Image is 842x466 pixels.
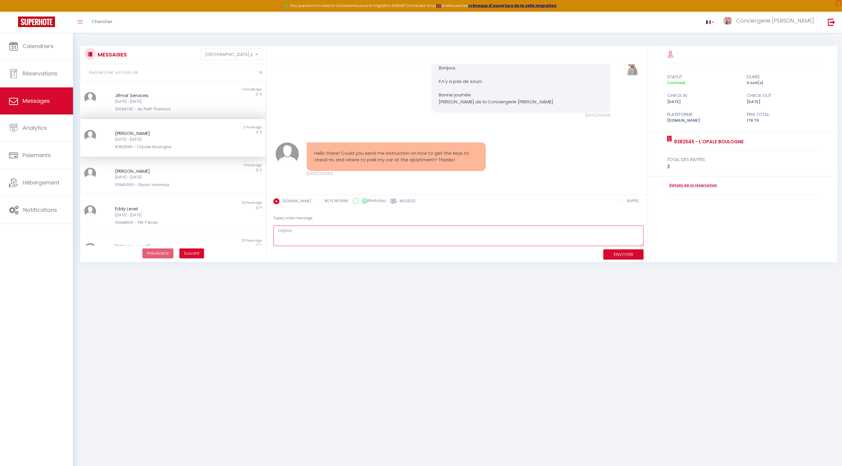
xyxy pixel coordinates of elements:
[322,198,348,205] label: NOTE INTERNE
[468,3,557,8] a: créneaux d'ouverture de la salle migration
[743,80,822,86] div: 3 nuit(s)
[23,124,47,132] span: Analytics
[115,243,215,250] div: [PERSON_NAME]
[115,212,215,218] div: [DATE] - [DATE]
[173,238,266,243] div: 23 hours ago
[279,198,311,205] label: [DOMAIN_NAME]
[273,211,644,226] div: Tapez votre message
[719,12,822,33] a: ... Conciergerie [PERSON_NAME]
[439,65,603,105] pre: Bonjour, Il n'y a pas de souci Bonne journée [PERSON_NAME] de la Conciergerie [PERSON_NAME]
[92,18,112,25] span: Chercher
[84,92,96,104] img: ...
[667,183,717,188] a: Détails de la réservation
[663,73,743,81] div: statut
[276,142,299,166] img: ...
[667,156,819,163] div: total des invités
[23,70,57,77] span: Réservations
[84,130,96,142] img: ...
[23,151,51,159] span: Paiements
[400,198,416,206] label: Modèles
[184,250,200,256] span: Suivant
[173,163,266,168] div: 4 hours ago
[618,57,642,78] img: ...
[115,99,215,105] div: [DATE] - [DATE]
[672,138,744,145] a: 8382545 - l'Opale Boulogne
[314,150,478,163] pre: Hello there! Could you send me instruction on how to get the keys to check-in, and where to park ...
[23,42,53,50] span: Calendriers
[260,92,262,96] span: 6
[663,111,743,118] div: Plateforme
[743,92,822,99] div: check out
[307,171,486,177] div: [DATE] 09:23:15
[260,168,262,172] span: 3
[743,118,822,123] div: 178.79
[84,243,96,255] img: ...
[115,168,215,175] div: [PERSON_NAME]
[179,248,204,259] button: Next
[23,179,59,186] span: Hébergement
[87,12,117,33] a: Chercher
[84,205,96,217] img: ...
[663,118,743,123] div: [DOMAIN_NAME]
[743,111,822,118] div: Prix total
[667,163,819,170] div: 2
[260,130,262,134] span: 3
[436,3,442,8] a: ICI
[667,80,685,85] span: Confirmé
[115,220,215,226] div: 10944555 - Ptit T'Anaïs
[743,99,822,105] div: [DATE]
[624,198,639,205] label: RAPPEL
[84,168,96,180] img: ...
[260,243,262,248] span: 2
[663,92,743,99] div: check in
[173,87,266,92] div: 1 minute ago
[142,248,173,259] button: Previous
[5,2,23,20] button: Ouvrir le widget de chat LiveChat
[743,73,822,81] div: durée
[18,17,55,27] img: Super Booking
[115,144,215,150] div: 8382545 - l'Opale Boulogne
[147,250,169,256] span: Précédent
[115,205,215,212] div: Eddy Level
[173,200,266,205] div: 23 hours ago
[115,92,215,99] div: Jifmar Services
[260,205,262,210] span: 4
[115,137,215,142] div: [DATE] - [DATE]
[663,99,743,105] div: [DATE]
[80,64,266,81] input: Rechercher un mot clé
[432,113,611,118] div: [DATE] 14:06:18
[23,97,50,105] span: Messages
[736,17,814,24] span: Conciergerie [PERSON_NAME]
[828,18,835,26] img: logout
[96,48,127,61] h3: MESSAGES
[359,198,386,205] label: WhatsApp
[23,206,57,214] span: Notifications
[115,175,215,180] div: [DATE] - [DATE]
[603,249,644,260] button: ENVOYER
[723,17,732,25] img: ...
[173,125,266,130] div: 2 hours ago
[115,182,215,188] div: 10945390 - Studio lumineux
[115,130,215,137] div: [PERSON_NAME]
[115,106,215,112] div: 10934732 - Au Petit Thalassa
